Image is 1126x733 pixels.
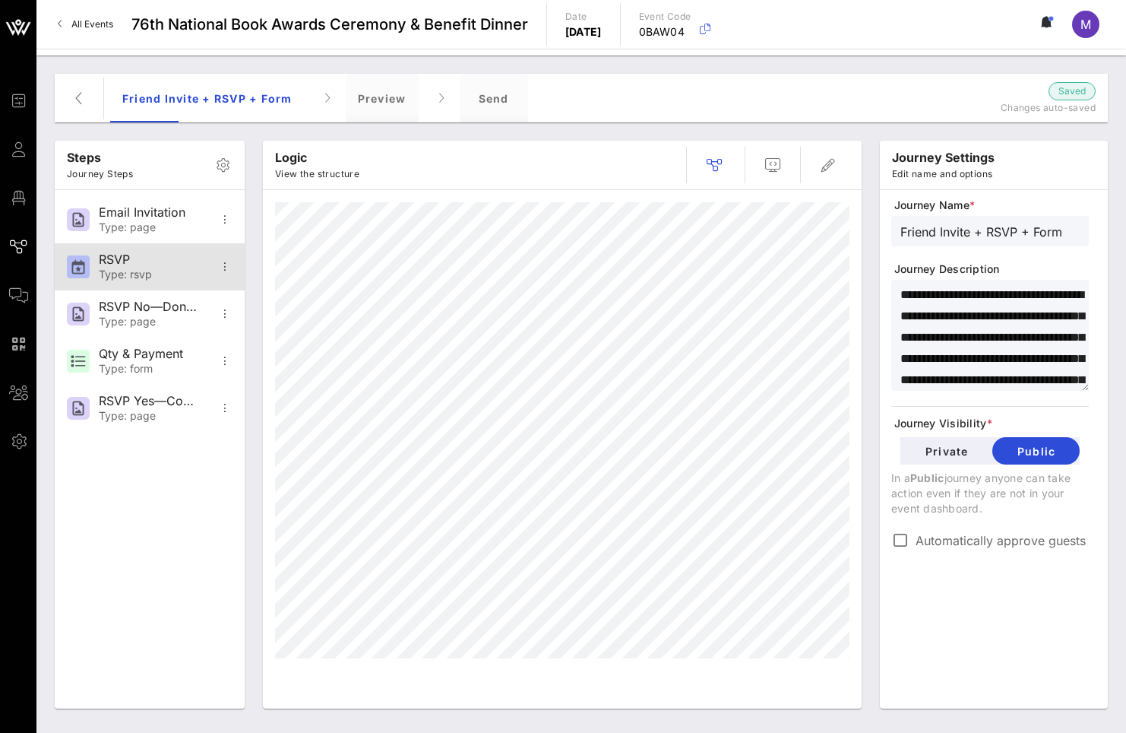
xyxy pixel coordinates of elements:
p: Event Code [639,9,691,24]
div: Preview [346,74,419,122]
a: All Events [49,12,122,36]
div: RSVP Yes—Confirmation [99,394,199,408]
p: Steps [67,148,133,167]
label: Automatically approve guests [916,533,1089,548]
p: View the structure [275,167,359,182]
p: Changes auto-saved [906,100,1096,116]
span: Saved [1058,84,1086,99]
button: Private [900,437,992,465]
span: M [1080,17,1091,32]
p: Edit name and options [892,167,995,182]
p: In a journey anyone can take action even if they are not in your event dashboard. [891,471,1089,516]
span: Public [910,471,944,484]
div: Friend Invite + RSVP + Form [110,74,305,122]
div: M [1072,11,1099,38]
span: Journey Visibility [894,416,1089,431]
div: Qty & Payment [99,347,199,361]
div: Type: page [99,221,199,234]
span: 76th National Book Awards Ceremony & Benefit Dinner [131,13,528,36]
p: journey settings [892,148,995,167]
button: Public [992,437,1080,465]
span: Public [1004,445,1067,458]
p: 0BAW04 [639,24,691,40]
div: Type: page [99,316,199,328]
div: Email Invitation [99,205,199,220]
div: Type: form [99,363,199,376]
span: Journey Name [894,198,1089,213]
span: All Events [71,18,113,30]
p: Journey Steps [67,167,133,182]
div: RSVP No—Donation Page [99,300,199,314]
p: [DATE] [565,24,602,40]
span: Journey Description [894,262,1089,277]
p: Logic [275,148,359,167]
div: Send [460,74,528,122]
div: Type: page [99,410,199,423]
span: Private [913,445,980,458]
div: RSVP [99,252,199,267]
p: Date [565,9,602,24]
div: Type: rsvp [99,268,199,281]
